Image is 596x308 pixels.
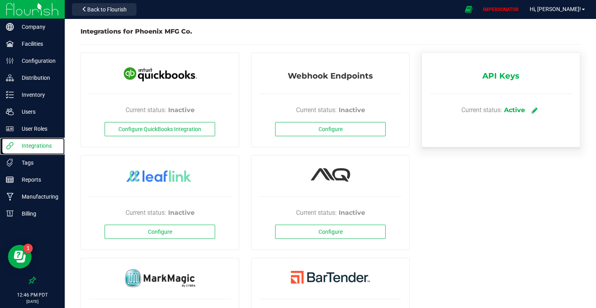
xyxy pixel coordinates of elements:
[480,6,522,13] p: IMPERSONATOR
[275,225,386,239] button: Configure
[296,208,337,218] span: Current status:
[124,269,195,287] img: MarkMagic By Cybra
[6,57,14,65] inline-svg: Configuration
[28,276,36,284] label: Pin the sidebar to full width on large screens
[14,90,61,100] p: Inventory
[6,40,14,48] inline-svg: Facilities
[14,192,61,201] p: Manufacturing
[339,105,365,115] div: Inactive
[6,74,14,82] inline-svg: Distribution
[8,245,32,269] iframe: Resource center
[81,28,192,35] span: Integrations for Phoenix MFG Co.
[14,107,61,116] p: Users
[319,126,343,132] span: Configure
[14,22,61,32] p: Company
[6,142,14,150] inline-svg: Integrations
[6,193,14,201] inline-svg: Manufacturing
[105,122,215,136] button: Configure QuickBooks Integration
[14,175,61,184] p: Reports
[14,39,61,49] p: Facilities
[6,108,14,116] inline-svg: Users
[482,70,519,86] span: API Keys
[126,105,166,115] span: Current status:
[168,208,195,218] div: Inactive
[14,141,61,150] p: Integrations
[311,168,350,182] img: Alpine IQ
[168,105,195,115] div: Inactive
[23,244,33,253] iframe: Resource center unread badge
[126,208,166,218] span: Current status:
[105,225,215,239] button: Configure
[14,158,61,167] p: Tags
[339,208,365,218] div: Inactive
[6,176,14,184] inline-svg: Reports
[118,126,201,132] span: Configure QuickBooks Integration
[72,3,137,16] button: Back to Flourish
[14,124,61,133] p: User Roles
[291,271,370,284] img: BarTender
[460,2,478,17] span: Open Ecommerce Menu
[4,299,61,304] p: [DATE]
[275,122,386,136] button: Configure
[6,125,14,133] inline-svg: User Roles
[4,291,61,299] p: 12:46 PM PDT
[504,105,525,115] div: Active
[6,91,14,99] inline-svg: Inventory
[6,210,14,218] inline-svg: Billing
[319,229,343,235] span: Configure
[14,56,61,66] p: Configuration
[120,165,199,189] img: LeafLink
[148,229,172,235] span: Configure
[120,63,199,85] img: QuickBooks Online
[530,6,581,12] span: Hi, [PERSON_NAME]!
[87,6,127,13] span: Back to Flourish
[14,209,61,218] p: Billing
[296,105,337,115] span: Current status:
[288,70,373,86] span: Webhook Endpoints
[14,73,61,83] p: Distribution
[6,159,14,167] inline-svg: Tags
[461,105,502,115] span: Current status:
[6,23,14,31] inline-svg: Company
